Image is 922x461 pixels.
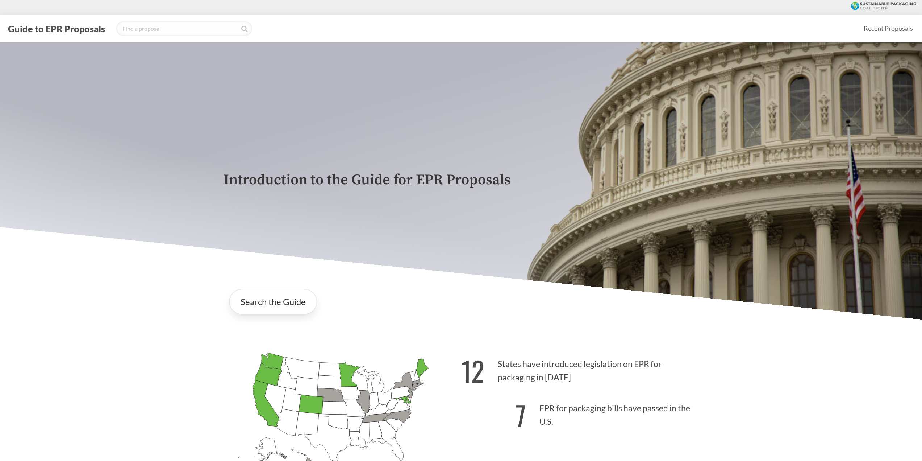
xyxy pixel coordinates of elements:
[860,20,916,37] a: Recent Proposals
[461,346,699,391] p: States have introduced legislation on EPR for packaging in [DATE]
[6,23,107,34] button: Guide to EPR Proposals
[224,172,699,188] p: Introduction to the Guide for EPR Proposals
[516,395,526,435] strong: 7
[116,21,252,36] input: Find a proposal
[229,289,317,314] a: Search the Guide
[461,391,699,435] p: EPR for packaging bills have passed in the U.S.
[461,350,484,391] strong: 12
